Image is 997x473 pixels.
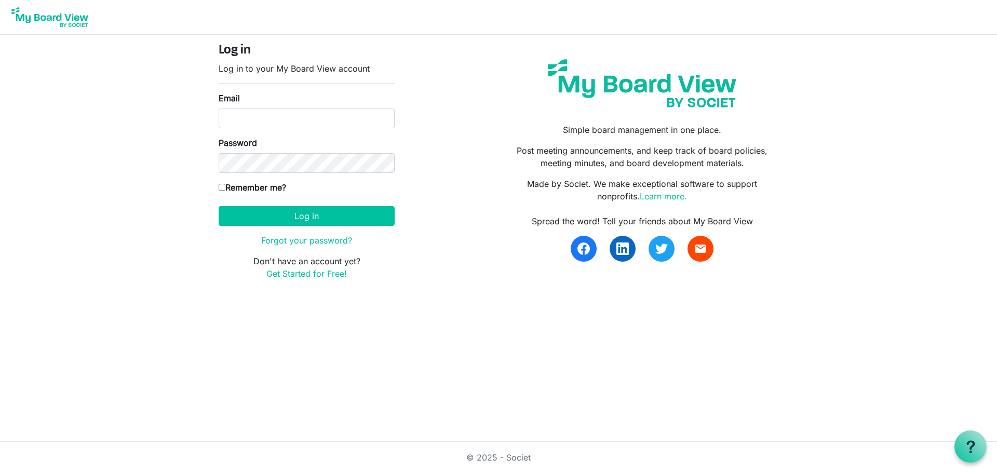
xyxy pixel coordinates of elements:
label: Remember me? [219,181,286,194]
span: email [694,242,707,255]
img: facebook.svg [577,242,590,255]
p: Log in to your My Board View account [219,62,395,75]
a: © 2025 - Societ [466,452,531,463]
input: Remember me? [219,184,225,191]
img: linkedin.svg [616,242,629,255]
label: Password [219,137,257,149]
a: Forgot your password? [261,235,352,246]
img: my-board-view-societ.svg [540,51,744,115]
img: My Board View Logo [8,4,91,30]
a: Get Started for Free! [266,268,347,279]
label: Email [219,92,240,104]
div: Spread the word! Tell your friends about My Board View [506,215,778,227]
h4: Log in [219,43,395,58]
a: email [688,236,713,262]
button: Log in [219,206,395,226]
p: Don't have an account yet? [219,255,395,280]
img: twitter.svg [655,242,668,255]
a: Learn more. [640,191,687,201]
p: Post meeting announcements, and keep track of board policies, meeting minutes, and board developm... [506,144,778,169]
p: Simple board management in one place. [506,124,778,136]
p: Made by Societ. We make exceptional software to support nonprofits. [506,178,778,202]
